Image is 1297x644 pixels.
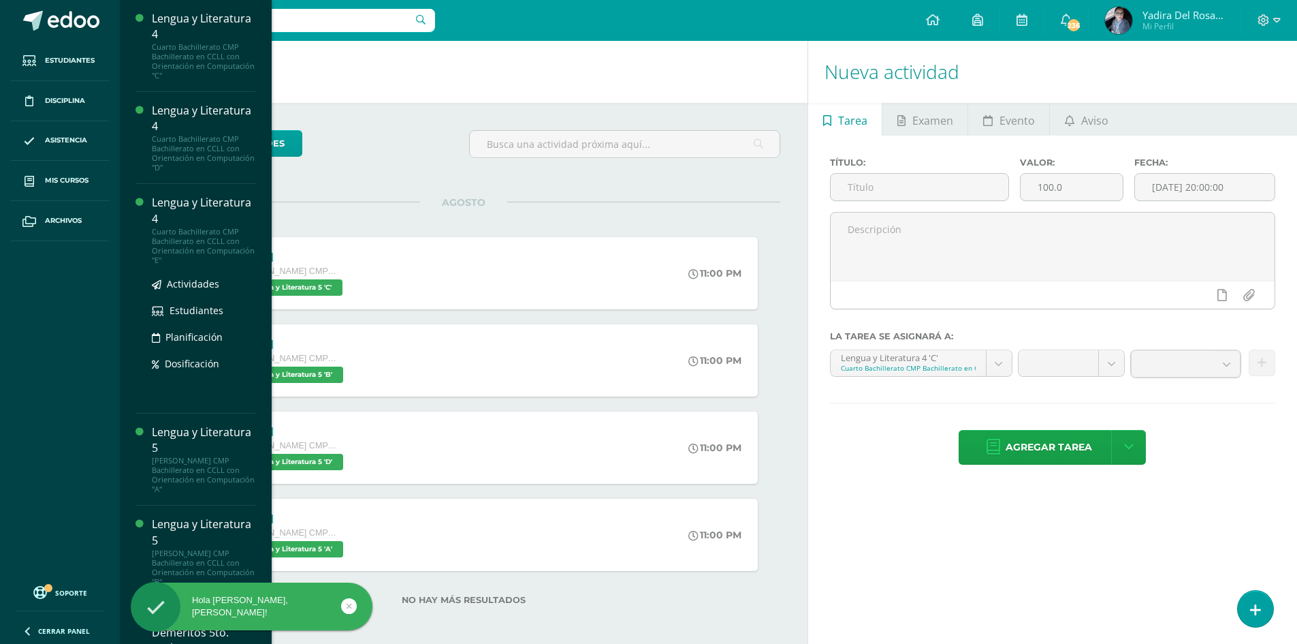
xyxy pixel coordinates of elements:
label: No hay más resultados [147,595,780,605]
div: Cuarto Bachillerato CMP Bachillerato en CCLL con Orientación en Computación "E" [152,227,255,265]
div: Lengua y Literatura 4 [152,195,255,226]
span: AGOSTO [420,196,507,209]
a: Lengua y Literatura 4Cuarto Bachillerato CMP Bachillerato en CCLL con Orientación en Computación "D" [152,103,255,172]
div: Parcial [236,338,347,352]
a: Planificación [152,329,255,345]
a: Estudiantes [11,41,109,81]
div: Lengua y Literatura 4 'C' [841,350,976,363]
span: Mi Perfil [1142,20,1224,32]
a: Aviso [1050,103,1123,136]
div: 11:00 PM [688,529,741,541]
div: Cuarto Bachillerato CMP Bachillerato en CCLL con Orientación en Computación [841,363,976,373]
a: Soporte [16,583,103,601]
label: Fecha: [1134,157,1275,168]
a: Lengua y Literatura 4 'C'Cuarto Bachillerato CMP Bachillerato en CCLL con Orientación en Computación [831,350,1012,376]
a: Lengua y Literatura 5[PERSON_NAME] CMP Bachillerato en CCLL con Orientación en Computación "A" [152,425,255,494]
span: Cerrar panel [38,626,90,636]
span: Mis cursos [45,175,89,186]
div: Lengua y Literatura 5 [152,517,255,548]
span: Lengua y Literatura 5 'B' [236,367,343,383]
label: La tarea se asignará a: [830,331,1275,341]
div: [PERSON_NAME] CMP Bachillerato en CCLL con Orientación en Computación "A" [152,456,255,494]
span: 236 [1066,18,1081,33]
h1: Actividades [136,41,791,103]
a: Tarea [808,103,882,136]
span: Estudiantes [45,55,95,66]
a: Estudiantes [152,303,255,318]
span: Lengua y Literatura 5 'D' [236,454,343,470]
a: Lengua y Literatura 5[PERSON_NAME] CMP Bachillerato en CCLL con Orientación en Computación "B" [152,517,255,586]
a: Examen [882,103,967,136]
span: Actividades [167,277,219,290]
span: Archivos [45,215,82,226]
h1: Nueva actividad [824,41,1281,103]
span: Aviso [1081,104,1108,137]
span: [PERSON_NAME] CMP Bachillerato en CCLL con Orientación en Computación [236,441,338,450]
input: Puntos máximos [1021,174,1123,200]
a: Actividades [152,276,255,292]
img: 5a1be2d37ab1bca112ba1500486ab773.png [1105,7,1132,34]
a: Asistencia [11,121,109,162]
a: Archivos [11,201,109,241]
div: [PERSON_NAME] CMP Bachillerato en CCLL con Orientación en Computación "B" [152,549,255,587]
div: 11:00 PM [688,442,741,454]
label: Título: [830,157,1009,168]
span: Soporte [55,588,87,598]
span: [PERSON_NAME] CMP Bachillerato en CCLL con Orientación en Computación [236,266,338,276]
input: Busca una actividad próxima aquí... [470,131,780,157]
div: Lengua y Literatura 4 [152,103,255,134]
span: Agregar tarea [1006,431,1092,464]
span: Tarea [838,104,867,137]
div: Cuarto Bachillerato CMP Bachillerato en CCLL con Orientación en Computación "C" [152,42,255,80]
div: Parcial [236,425,347,440]
div: 11:00 PM [688,267,741,279]
div: Lengua y Literatura 4 [152,11,255,42]
span: Asistencia [45,135,87,146]
label: Valor: [1020,157,1123,168]
div: Parcial [236,251,346,265]
span: Examen [912,104,953,137]
input: Fecha de entrega [1135,174,1275,200]
input: Busca un usuario... [129,9,435,32]
div: Cuarto Bachillerato CMP Bachillerato en CCLL con Orientación en Computación "D" [152,134,255,172]
div: 11:00 PM [688,354,741,367]
a: Lengua y Literatura 4Cuarto Bachillerato CMP Bachillerato en CCLL con Orientación en Computación "C" [152,11,255,80]
span: Lengua y Literatura 5 'A' [236,541,343,557]
span: Lengua y Literatura 5 'C' [236,279,342,296]
div: Hola [PERSON_NAME], [PERSON_NAME]! [131,594,372,619]
a: Lengua y Literatura 4Cuarto Bachillerato CMP Bachillerato en CCLL con Orientación en Computación "E" [152,195,255,264]
a: Mis cursos [11,161,109,201]
div: Parcial [236,512,347,527]
div: Lengua y Literatura 5 [152,425,255,456]
span: [PERSON_NAME] CMP Bachillerato en CCLL con Orientación en Computación [236,528,338,538]
span: Dosificación [165,357,219,370]
a: Evento [968,103,1049,136]
a: Dosificación [152,356,255,371]
span: Yadira del Rosario [1142,8,1224,22]
input: Título [831,174,1008,200]
span: Evento [999,104,1035,137]
span: [PERSON_NAME] CMP Bachillerato en CCLL con Orientación en Computación [236,354,338,363]
span: Planificación [165,331,223,343]
span: Disciplina [45,95,85,106]
a: Disciplina [11,81,109,121]
span: Estudiantes [170,304,223,317]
